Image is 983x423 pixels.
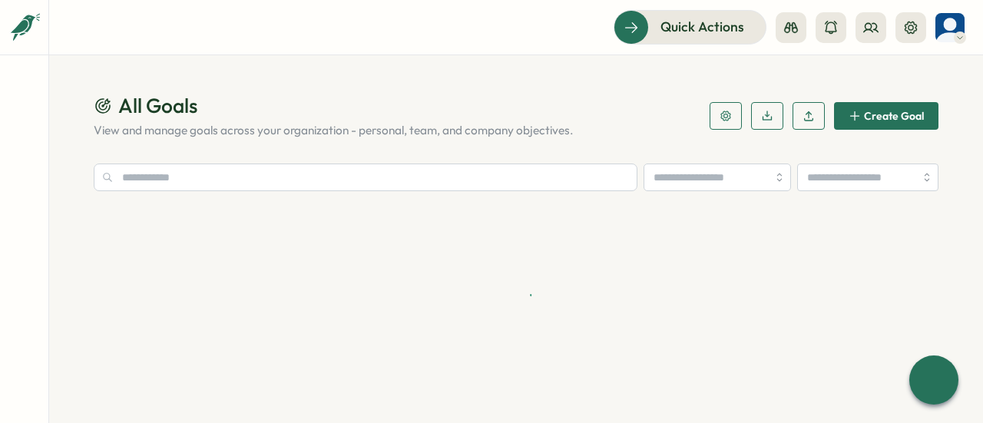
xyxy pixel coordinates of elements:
[118,92,197,119] span: All Goals
[935,13,965,42] img: Hanny Nachshon
[660,17,744,37] span: Quick Actions
[793,102,825,130] button: Upload Goals
[834,102,938,130] button: Create Goal
[614,10,766,44] button: Quick Actions
[751,102,783,130] button: Download Goals
[864,111,924,121] span: Create Goal
[94,122,691,139] p: View and manage goals across your organization - personal, team, and company objectives.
